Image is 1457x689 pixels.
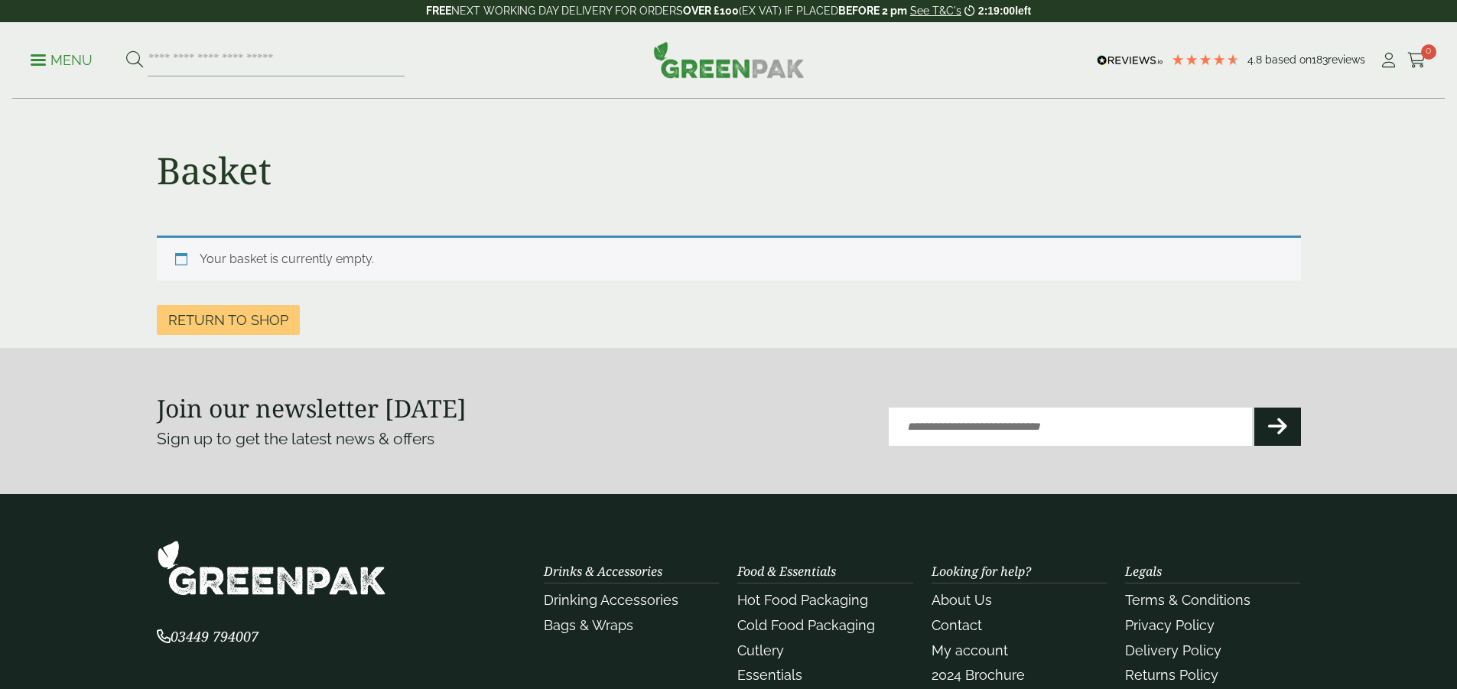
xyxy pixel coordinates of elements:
span: reviews [1328,54,1365,66]
a: Drinking Accessories [544,592,678,608]
img: REVIEWS.io [1097,55,1163,66]
a: Terms & Conditions [1125,592,1250,608]
i: My Account [1379,53,1398,68]
div: Your basket is currently empty. [157,236,1301,281]
a: See T&C's [910,5,961,17]
a: About Us [932,592,992,608]
p: Sign up to get the latest news & offers [157,427,672,451]
a: Contact [932,617,982,633]
a: Menu [31,51,93,67]
span: 03449 794007 [157,627,259,645]
a: 2024 Brochure [932,667,1025,683]
strong: OVER £100 [683,5,739,17]
span: Based on [1265,54,1312,66]
span: 183 [1312,54,1328,66]
a: Bags & Wraps [544,617,633,633]
a: 03449 794007 [157,630,259,645]
strong: Join our newsletter [DATE] [157,392,467,424]
a: 0 [1407,49,1426,72]
a: My account [932,642,1008,658]
a: Delivery Policy [1125,642,1221,658]
strong: BEFORE 2 pm [838,5,907,17]
a: Cold Food Packaging [737,617,875,633]
a: Cutlery [737,642,784,658]
a: Essentials [737,667,802,683]
a: Hot Food Packaging [737,592,868,608]
div: 4.79 Stars [1171,53,1240,67]
span: 4.8 [1247,54,1265,66]
p: Menu [31,51,93,70]
h1: Basket [157,148,272,193]
span: 2:19:00 [978,5,1015,17]
i: Cart [1407,53,1426,68]
img: GreenPak Supplies [653,41,805,78]
span: left [1015,5,1031,17]
strong: FREE [426,5,451,17]
a: Privacy Policy [1125,617,1215,633]
span: 0 [1421,44,1436,60]
a: Return to shop [157,305,300,335]
img: GreenPak Supplies [157,540,386,596]
a: Returns Policy [1125,667,1218,683]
